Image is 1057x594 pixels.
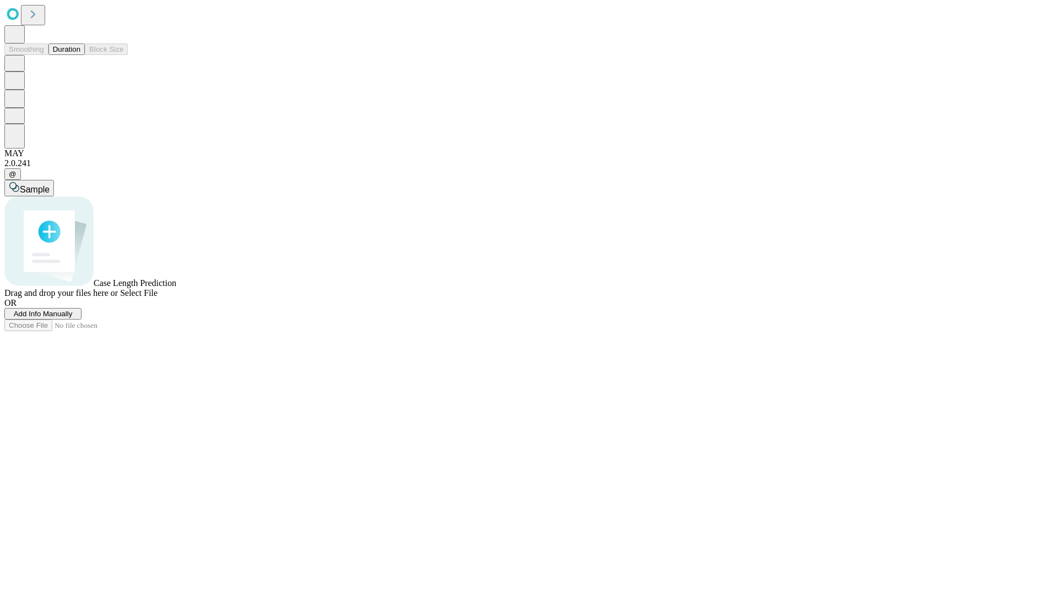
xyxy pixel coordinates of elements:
[94,278,176,288] span: Case Length Prediction
[4,168,21,180] button: @
[4,180,54,196] button: Sample
[20,185,50,194] span: Sample
[4,43,48,55] button: Smoothing
[4,148,1053,158] div: MAY
[4,308,81,320] button: Add Info Manually
[4,158,1053,168] div: 2.0.241
[85,43,128,55] button: Block Size
[120,288,157,298] span: Select File
[9,170,17,178] span: @
[4,288,118,298] span: Drag and drop your files here or
[4,298,17,307] span: OR
[48,43,85,55] button: Duration
[14,310,73,318] span: Add Info Manually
